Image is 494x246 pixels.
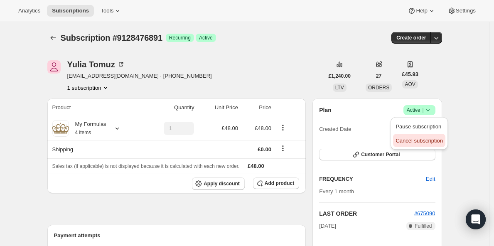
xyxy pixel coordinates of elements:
button: Customer Portal [319,149,435,160]
button: Edit [421,172,440,186]
button: Shipping actions [276,144,290,153]
button: Pause subscription [393,120,445,133]
span: AOV [405,81,415,87]
span: £48.00 [248,163,264,169]
span: Apply discount [204,180,240,187]
button: Tools [96,5,127,17]
button: 27 [371,70,386,82]
th: Product [47,98,143,117]
span: Pause subscription [396,123,441,130]
button: Subscriptions [47,5,94,17]
span: ORDERS [368,85,389,91]
th: Shipping [47,140,143,158]
span: Analytics [18,7,40,14]
span: Cancel subscription [396,138,442,144]
span: £0.00 [258,146,271,153]
span: Yulia Tomuz [47,60,61,74]
span: Subscription #9128476891 [61,33,162,42]
div: Yulia Tomuz [67,60,125,69]
button: Product actions [67,84,110,92]
span: Help [416,7,427,14]
span: LTV [335,85,344,91]
span: | [422,107,423,113]
h2: FREQUENCY [319,175,426,183]
button: Cancel subscription [393,134,445,147]
span: Fulfilled [415,223,432,229]
button: Subscriptions [47,32,59,44]
span: Create order [396,34,426,41]
a: #675090 [414,210,435,216]
span: Add product [265,180,294,187]
span: Tools [101,7,113,14]
span: £1,240.00 [329,73,351,79]
span: Active [407,106,432,114]
div: My Formulas [69,120,106,137]
button: £1,240.00 [324,70,356,82]
span: Subscriptions [52,7,89,14]
span: Created Date [319,125,351,133]
span: Sales tax (if applicable) is not displayed because it is calculated with each new order. [52,163,240,169]
button: Settings [442,5,481,17]
button: Create order [391,32,431,44]
span: Edit [426,175,435,183]
span: Settings [456,7,476,14]
span: Every 1 month [319,188,354,194]
div: Open Intercom Messenger [466,209,486,229]
button: Add product [253,177,299,189]
span: £45.93 [402,70,418,79]
span: Active [199,34,213,41]
button: Help [403,5,440,17]
span: 27 [376,73,381,79]
th: Unit Price [197,98,241,117]
span: Customer Portal [361,151,400,158]
button: #675090 [414,209,435,218]
button: Product actions [276,123,290,132]
button: Apply discount [192,177,245,190]
span: Recurring [169,34,191,41]
h2: Payment attempts [54,231,300,240]
th: Quantity [142,98,197,117]
small: 4 items [75,130,91,135]
span: [DATE] [319,222,336,230]
span: [EMAIL_ADDRESS][DOMAIN_NAME] · [PHONE_NUMBER] [67,72,212,80]
span: £48.00 [221,125,238,131]
th: Price [241,98,274,117]
h2: LAST ORDER [319,209,414,218]
span: £48.00 [255,125,271,131]
button: Analytics [13,5,45,17]
h2: Plan [319,106,332,114]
